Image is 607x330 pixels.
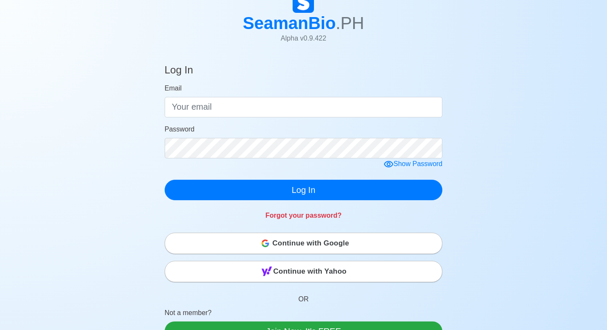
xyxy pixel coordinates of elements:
[165,261,443,282] button: Continue with Yahoo
[165,64,193,80] h4: Log In
[165,126,195,133] span: Password
[383,159,443,169] div: Show Password
[165,233,443,254] button: Continue with Google
[243,13,364,33] h1: SeamanBio
[165,180,443,200] button: Log In
[165,85,182,92] span: Email
[243,33,364,44] p: Alpha v 0.9.422
[165,97,443,117] input: Your email
[273,235,349,252] span: Continue with Google
[165,308,443,321] p: Not a member?
[336,14,364,32] span: .PH
[273,263,347,280] span: Continue with Yahoo
[165,284,443,308] p: OR
[265,212,342,219] a: Forgot your password?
